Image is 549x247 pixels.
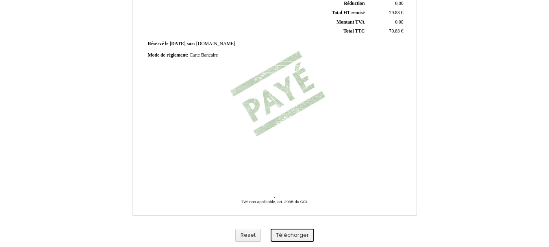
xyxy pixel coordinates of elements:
[169,41,185,46] span: [DATE]
[395,1,403,6] span: 0,00
[366,9,405,18] td: €
[332,10,365,15] span: Total HT remisé
[274,195,275,199] span: -
[389,10,400,15] span: 79.83
[148,52,189,58] span: Mode de règlement:
[189,52,218,58] span: Carte Bancaire
[271,229,314,242] button: Télécharger
[366,27,405,36] td: €
[187,41,195,46] span: sur:
[235,229,261,242] button: Reset
[389,28,400,34] span: 79.83
[148,41,169,46] span: Réservé le
[344,1,365,6] span: Réduction
[336,20,365,25] span: Montant TVA
[196,41,235,46] span: [DOMAIN_NAME]
[343,28,365,34] span: Total TTC
[241,199,308,204] span: TVA non applicable, art. 293B du CGI.
[395,20,403,25] span: 0.00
